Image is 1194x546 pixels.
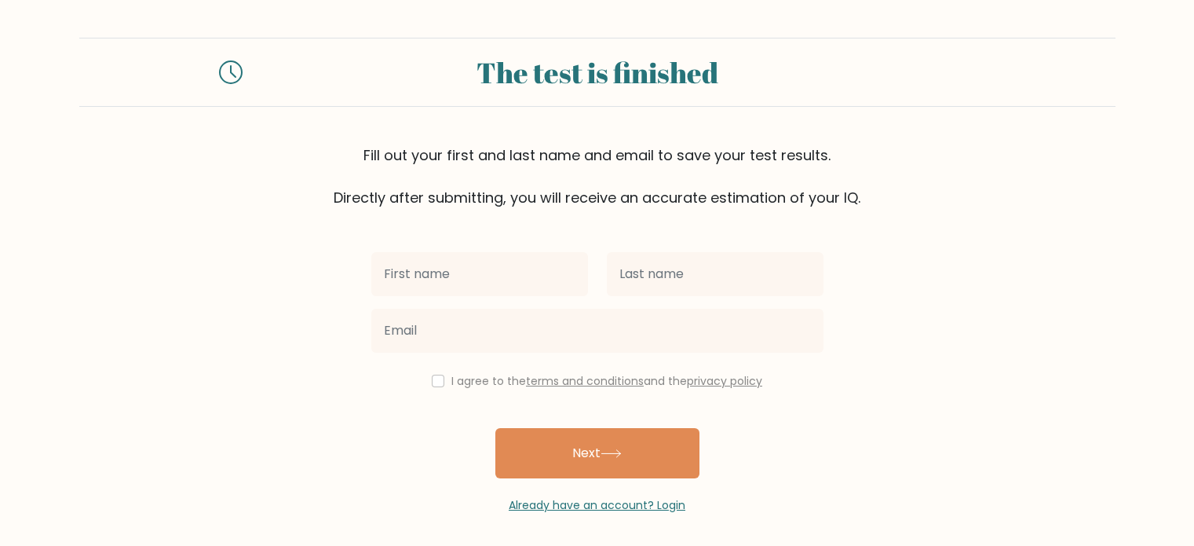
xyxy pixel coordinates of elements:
input: First name [371,252,588,296]
div: Fill out your first and last name and email to save your test results. Directly after submitting,... [79,145,1115,208]
a: privacy policy [687,373,762,389]
input: Email [371,309,823,353]
div: The test is finished [261,51,933,93]
label: I agree to the and the [451,373,762,389]
a: Already have an account? Login [509,497,685,513]
a: terms and conditions [526,373,644,389]
input: Last name [607,252,823,296]
button: Next [495,428,699,478]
